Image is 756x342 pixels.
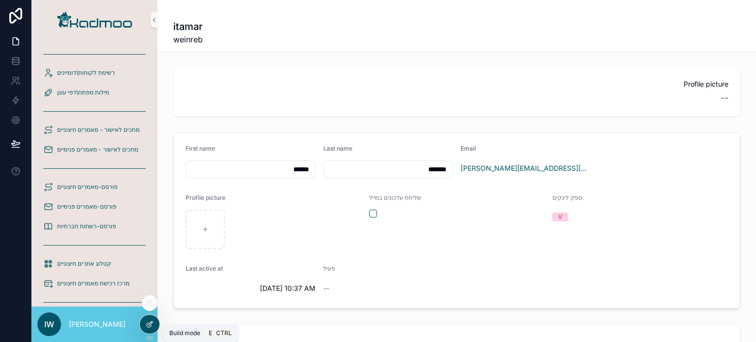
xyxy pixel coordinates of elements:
[37,255,152,273] a: קטלוג אתרים חיצוניים
[215,328,233,338] span: Ctrl
[186,265,223,272] span: Last active at
[37,141,152,158] a: מחכים לאישור - מאמרים פנימיים
[461,163,590,173] a: [PERSON_NAME][EMAIL_ADDRESS][PERSON_NAME][DOMAIN_NAME]
[57,69,115,77] span: רשימת לקוחות\דומיינים
[37,84,152,101] a: מילות מפתח\דפי עוגן
[57,260,111,268] span: קטלוג אתרים חיצוניים
[44,318,54,330] span: iw
[69,319,126,329] p: [PERSON_NAME]
[57,203,117,211] span: פורסם-מאמרים פנימיים
[57,12,132,28] img: App logo
[37,198,152,216] a: פורסם-מאמרים פנימיים
[461,145,476,152] span: Email
[323,145,352,152] span: Last name
[37,275,152,292] a: מרכז רכישת מאמרים חיצוניים
[721,91,728,105] span: --
[57,280,129,287] span: מרכז רכישת מאמרים חיצוניים
[173,20,203,33] h1: itamar
[37,121,152,139] a: מחכים לאישור - מאמרים חיצוניים
[57,126,140,134] span: מחכים לאישור - מאמרים חיצוניים
[173,33,203,45] span: weinreb
[323,265,336,272] span: פעיל
[186,283,315,293] span: [DATE] 10:37 AM
[558,213,562,221] div: V
[37,218,152,235] a: פורסם-רשתות חברתיות
[323,283,329,293] span: --
[37,64,152,82] a: רשימת לקוחות\דומיינים
[186,194,225,201] span: Profile picture
[206,329,214,337] span: E
[57,183,118,191] span: פורסם-מאמרים חיצוניים
[57,222,116,230] span: פורסם-רשתות חברתיות
[186,145,215,152] span: First name
[552,194,582,201] span: ספק לינקים
[169,329,200,337] span: Build mode
[31,39,157,307] div: scrollable content
[37,178,152,196] a: פורסם-מאמרים חיצוניים
[57,146,138,154] span: מחכים לאישור - מאמרים פנימיים
[57,89,109,96] span: מילות מפתח\דפי עוגן
[369,194,421,201] span: שליחת עדכונים במייל
[185,79,728,89] span: Profile picture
